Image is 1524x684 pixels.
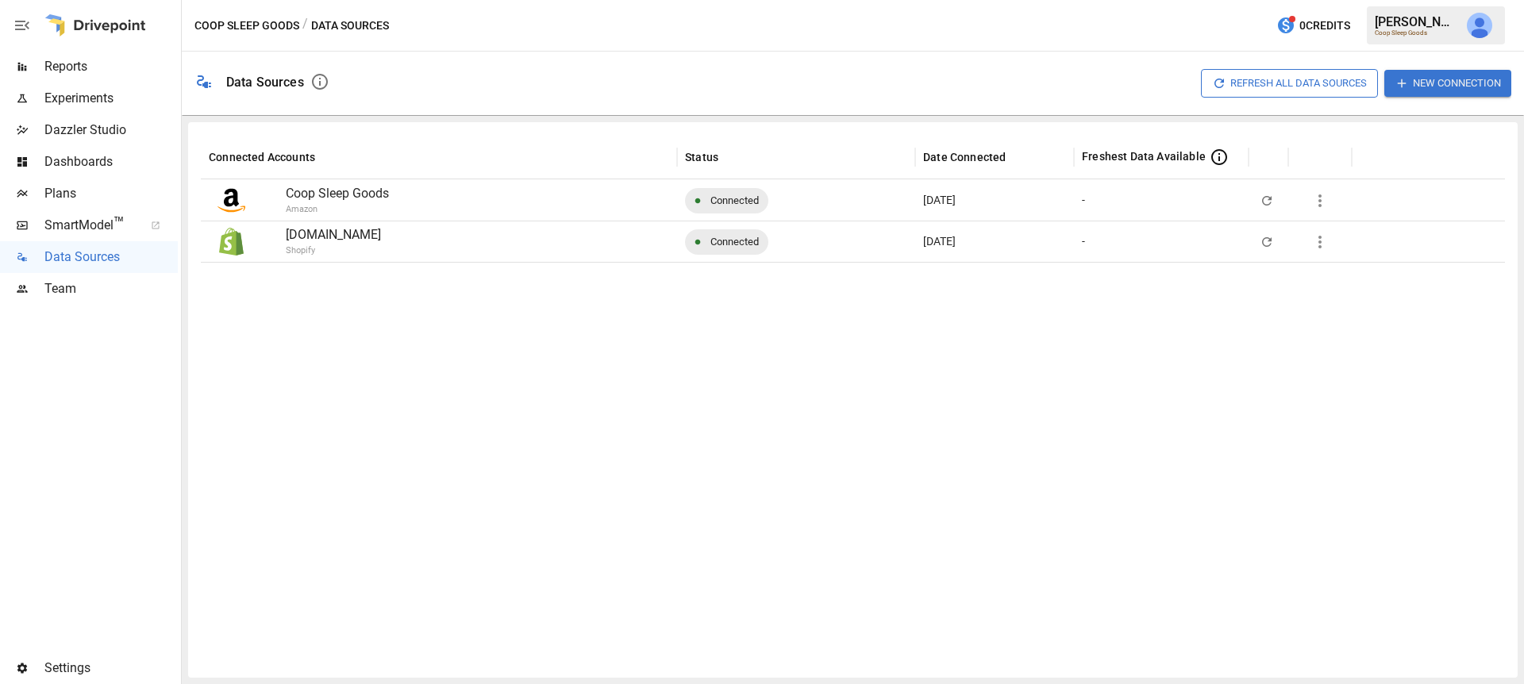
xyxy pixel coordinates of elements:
div: - [1082,180,1085,221]
div: - [1082,221,1085,262]
p: Amazon [286,203,754,217]
span: Connected [701,180,768,221]
span: Dazzler Studio [44,121,178,140]
div: [PERSON_NAME] [1375,14,1457,29]
button: Refresh All Data Sources [1201,69,1378,97]
span: Reports [44,57,178,76]
div: Oct 14 2025 [915,221,1074,262]
span: Freshest Data Available [1082,148,1206,164]
button: New Connection [1384,70,1511,96]
div: Date Connected [923,151,1006,163]
img: Shopify Logo [217,228,245,256]
p: [DOMAIN_NAME] [286,225,669,244]
span: Settings [44,659,178,678]
span: Experiments [44,89,178,108]
div: Data Sources [226,75,304,90]
span: 0 Credits [1299,16,1350,36]
div: Coop Sleep Goods [1375,29,1457,37]
span: Connected [701,221,768,262]
img: Amazon Logo [217,186,245,214]
div: Connected Accounts [209,151,315,163]
span: Data Sources [44,248,178,267]
span: Dashboards [44,152,178,171]
div: Oct 14 2025 [915,179,1074,221]
button: 0Credits [1270,11,1357,40]
button: Sort [317,146,339,168]
button: Sort [1258,146,1280,168]
div: / [302,16,308,36]
div: Status [685,151,718,163]
p: Coop Sleep Goods [286,184,669,203]
p: Shopify [286,244,754,258]
button: Sort [1007,146,1029,168]
button: Sort [1298,146,1320,168]
button: Andrey Gubarevich [1457,3,1502,48]
span: SmartModel [44,216,133,235]
span: Team [44,279,178,298]
img: Andrey Gubarevich [1467,13,1492,38]
button: Sort [720,146,742,168]
span: ™ [114,213,125,233]
span: Plans [44,184,178,203]
button: Coop Sleep Goods [194,16,299,36]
